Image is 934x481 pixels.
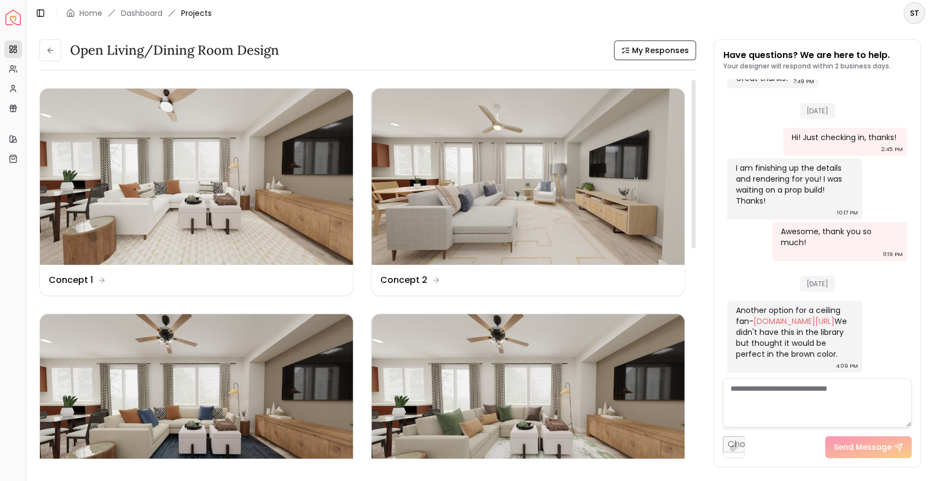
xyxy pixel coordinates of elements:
[736,305,851,360] div: Another option for a ceiling fan- We didn't have this in the library but thought it would be perf...
[792,132,896,143] div: Hi! Just checking in, thanks!
[883,249,903,260] div: 11:19 PM
[793,76,814,87] div: 7:49 PM
[40,89,353,265] img: Concept 1
[5,10,21,25] img: Spacejoy Logo
[121,8,163,19] a: Dashboard
[800,103,835,119] span: [DATE]
[66,8,212,19] nav: breadcrumb
[371,88,685,296] a: Concept 2Concept 2
[881,144,903,155] div: 2:45 PM
[5,10,21,25] a: Spacejoy
[79,8,102,19] a: Home
[904,3,924,23] span: ST
[837,207,858,218] div: 10:17 PM
[49,274,93,287] dd: Concept 1
[372,89,684,265] img: Concept 2
[736,163,851,206] div: I am finishing up the details and rendering for you! I was waiting on a prop build! Thanks!
[380,274,427,287] dd: Concept 2
[903,2,925,24] button: ST
[723,49,890,62] p: Have questions? We are here to help.
[836,361,858,372] div: 4:09 PM
[39,88,353,296] a: Concept 1Concept 1
[614,40,696,60] button: My Responses
[70,42,279,59] h3: Open Living/Dining Room Design
[632,45,689,56] span: My Responses
[723,62,890,71] p: Your designer will respond within 2 business days.
[181,8,212,19] span: Projects
[781,226,896,248] div: Awesome, thank you so much!
[800,276,835,292] span: [DATE]
[753,316,834,327] a: [DOMAIN_NAME][URL]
